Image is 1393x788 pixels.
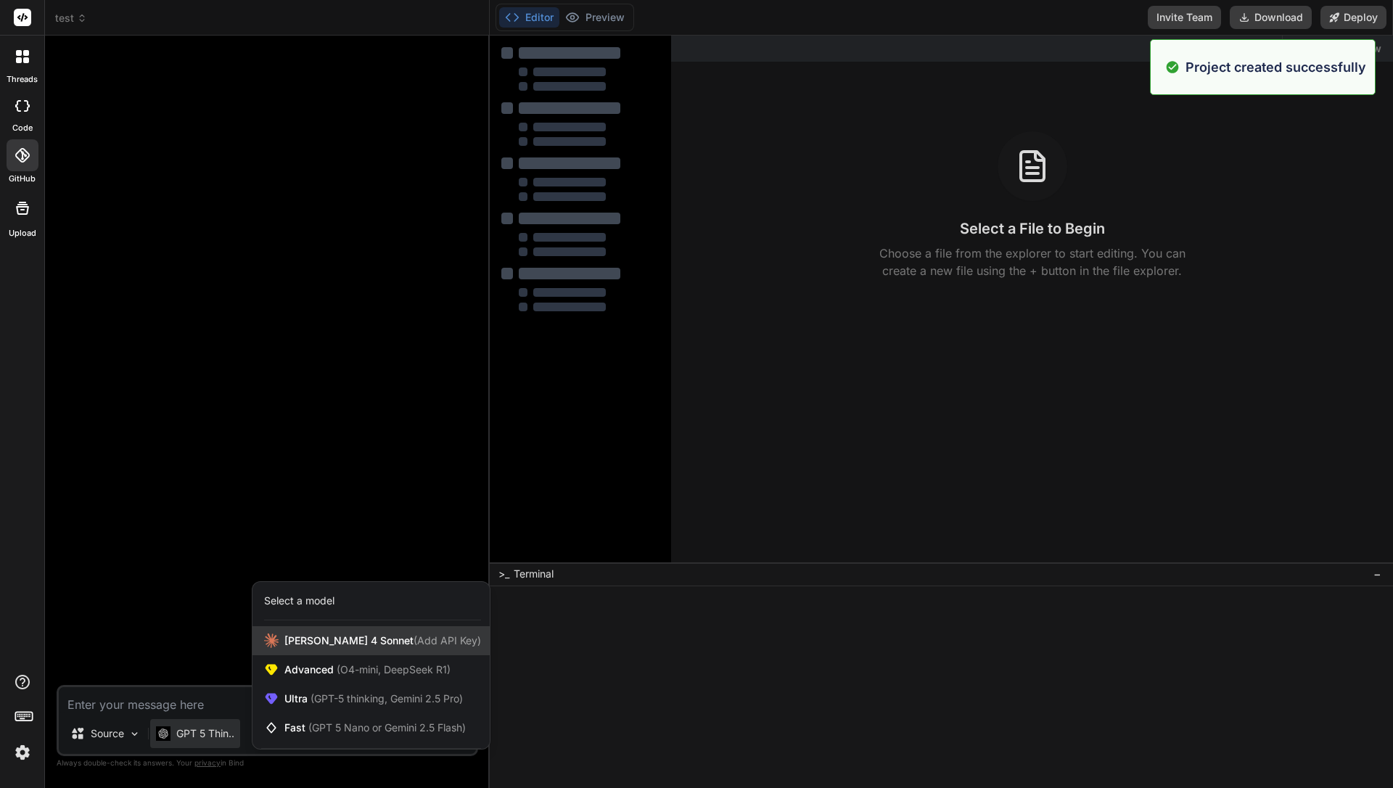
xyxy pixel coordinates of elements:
img: alert [1165,57,1180,77]
span: Ultra [284,691,463,706]
label: code [12,122,33,134]
span: (GPT 5 Nano or Gemini 2.5 Flash) [308,721,466,734]
label: threads [7,73,38,86]
span: (O4-mini, DeepSeek R1) [334,663,451,676]
div: Select a model [264,594,334,608]
span: (Add API Key) [414,634,481,647]
span: (GPT-5 thinking, Gemini 2.5 Pro) [308,692,463,705]
span: Advanced [284,662,451,677]
img: settings [10,740,35,765]
label: Upload [9,227,36,239]
label: GitHub [9,173,36,185]
span: Fast [284,721,466,735]
span: [PERSON_NAME] 4 Sonnet [284,633,481,648]
p: Project created successfully [1186,57,1366,77]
